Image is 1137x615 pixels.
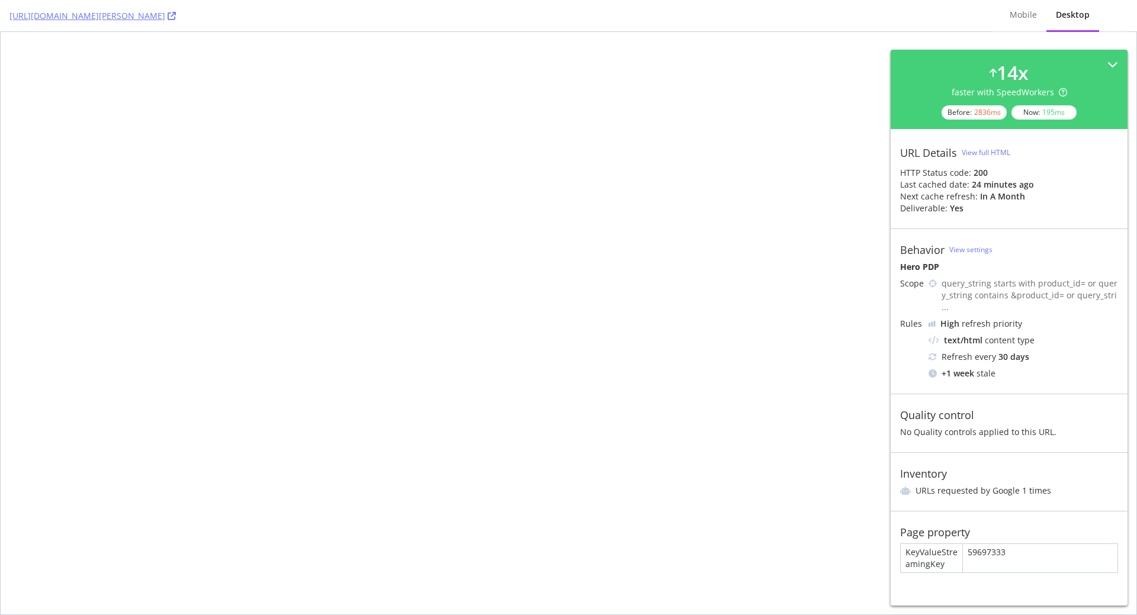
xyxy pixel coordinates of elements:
[900,191,978,202] div: Next cache refresh:
[1010,9,1037,21] div: Mobile
[962,143,1010,162] button: View full HTML
[900,426,1118,438] div: No Quality controls applied to this URL.
[900,261,1118,273] div: Hero PDP
[962,147,1010,157] div: View full HTML
[929,368,1118,379] div: stale
[942,278,1118,313] div: query_string starts with product_id= or query_string contains &product_id= or query_stri
[1056,9,1090,21] div: Desktop
[900,278,924,289] div: Scope
[980,191,1025,202] div: in a month
[998,351,1029,363] div: 30 days
[997,59,1029,86] div: 14 x
[900,408,974,421] div: Quality control
[900,318,924,330] div: Rules
[900,167,1118,179] div: HTTP Status code:
[929,321,936,327] img: cRr4yx4cyByr8BeLxltRlzBPIAAAAAElFTkSuQmCC
[929,351,1118,363] div: Refresh every
[942,368,974,379] div: + 1 week
[940,318,1022,330] div: refresh priority
[900,179,969,191] div: Last cached date:
[900,243,945,256] div: Behavior
[1042,107,1065,117] div: 195 ms
[900,202,947,214] div: Deliverable:
[963,544,1117,572] div: 59697333
[974,107,1001,117] div: 2836 ms
[1011,105,1077,120] div: Now:
[942,105,1007,120] div: Before:
[900,485,1118,497] li: URLs requested by Google 1 times
[972,179,1034,191] div: 24 minutes ago
[940,318,959,330] div: High
[900,146,957,159] div: URL Details
[950,202,963,214] div: Yes
[952,86,1067,98] div: faster with SpeedWorkers
[900,467,947,480] div: Inventory
[974,167,988,178] strong: 200
[901,544,962,572] div: KeyValueStreamingKey
[949,244,993,255] a: View settings
[942,301,949,313] span: ...
[944,334,982,346] div: text/html
[900,526,970,539] div: Page property
[929,334,1118,346] div: content type
[9,10,176,22] a: [URL][DOMAIN_NAME][PERSON_NAME]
